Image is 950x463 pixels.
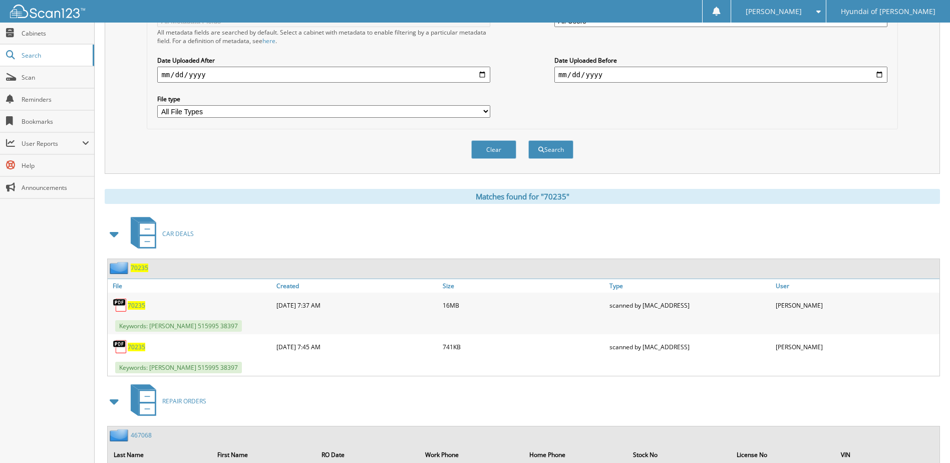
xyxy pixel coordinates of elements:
div: [PERSON_NAME] [773,337,939,357]
div: All metadata fields are searched by default. Select a cabinet with metadata to enable filtering b... [157,28,490,45]
a: File [108,279,274,293]
img: folder2.png [110,429,131,441]
div: 16MB [440,295,606,315]
span: Announcements [22,183,89,192]
span: REPAIR ORDERS [162,397,206,405]
div: [PERSON_NAME] [773,295,939,315]
button: Clear [471,140,516,159]
span: Keywords: [PERSON_NAME] 515995 38397 [115,362,242,373]
label: File type [157,95,490,103]
div: [DATE] 7:37 AM [274,295,440,315]
a: Size [440,279,606,293]
span: Bookmarks [22,117,89,126]
a: 70235 [131,264,148,272]
img: PDF.png [113,339,128,354]
a: CAR DEALS [125,214,194,254]
a: here [262,37,275,45]
span: Search [22,51,88,60]
img: PDF.png [113,298,128,313]
a: Type [607,279,773,293]
input: start [157,67,490,83]
span: Scan [22,73,89,82]
label: Date Uploaded Before [554,56,887,65]
a: 467068 [131,431,152,439]
span: Help [22,161,89,170]
span: [PERSON_NAME] [746,9,802,15]
div: scanned by [MAC_ADDRESS] [607,295,773,315]
a: REPAIR ORDERS [125,381,206,421]
a: Created [274,279,440,293]
div: 741KB [440,337,606,357]
span: Keywords: [PERSON_NAME] 515995 38397 [115,320,242,332]
a: 70235 [128,343,145,351]
div: Matches found for "70235" [105,189,940,204]
span: Cabinets [22,29,89,38]
div: [DATE] 7:45 AM [274,337,440,357]
a: 70235 [128,301,145,310]
a: User [773,279,939,293]
span: Reminders [22,95,89,104]
div: scanned by [MAC_ADDRESS] [607,337,773,357]
span: Hyundai of [PERSON_NAME] [841,9,935,15]
label: Date Uploaded After [157,56,490,65]
input: end [554,67,887,83]
span: User Reports [22,139,82,148]
img: folder2.png [110,262,131,274]
iframe: Chat Widget [900,415,950,463]
button: Search [528,140,573,159]
img: scan123-logo-white.svg [10,5,85,18]
span: CAR DEALS [162,229,194,238]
